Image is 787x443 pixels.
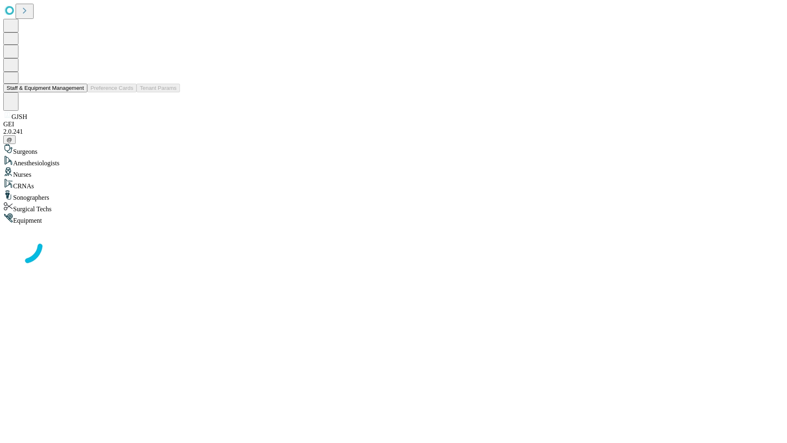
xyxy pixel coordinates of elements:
[3,128,784,135] div: 2.0.241
[3,121,784,128] div: GEI
[3,178,784,190] div: CRNAs
[87,84,136,92] button: Preference Cards
[3,84,87,92] button: Staff & Equipment Management
[3,144,784,155] div: Surgeons
[7,137,12,143] span: @
[3,155,784,167] div: Anesthesiologists
[3,190,784,201] div: Sonographers
[3,201,784,213] div: Surgical Techs
[3,167,784,178] div: Nurses
[11,113,27,120] span: GJSH
[3,213,784,224] div: Equipment
[3,135,16,144] button: @
[136,84,180,92] button: Tenant Params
